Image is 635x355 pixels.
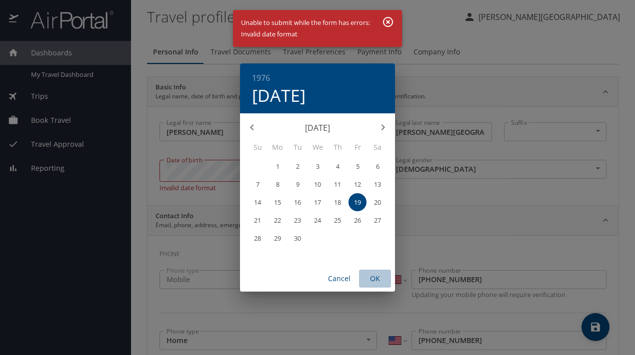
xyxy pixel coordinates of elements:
p: 21 [254,217,261,224]
button: 1 [268,157,286,175]
button: 8 [268,175,286,193]
p: 7 [256,181,259,188]
p: 11 [334,181,341,188]
button: 9 [288,175,306,193]
p: 22 [274,217,281,224]
p: 12 [354,181,361,188]
span: Mo [268,142,286,153]
p: 10 [314,181,321,188]
span: OK [363,273,387,285]
button: 19 [348,193,366,211]
button: 26 [348,211,366,229]
button: 18 [328,193,346,211]
button: 12 [348,175,366,193]
p: 18 [334,199,341,206]
p: 28 [254,235,261,242]
button: 5 [348,157,366,175]
p: 20 [374,199,381,206]
button: 23 [288,211,306,229]
span: Su [248,142,266,153]
div: Unable to submit while the form has errors: Invalid date format [241,13,370,44]
span: We [308,142,326,153]
button: 13 [368,175,386,193]
button: 25 [328,211,346,229]
p: 26 [354,217,361,224]
button: 24 [308,211,326,229]
button: OK [359,270,391,288]
button: Cancel [323,270,355,288]
p: 6 [376,163,379,170]
p: 16 [294,199,301,206]
p: 14 [254,199,261,206]
button: [DATE] [252,85,305,106]
p: 8 [276,181,279,188]
p: 5 [356,163,359,170]
p: 13 [374,181,381,188]
button: 28 [248,229,266,247]
button: 29 [268,229,286,247]
p: 30 [294,235,301,242]
span: Tu [288,142,306,153]
span: Fr [348,142,366,153]
p: 24 [314,217,321,224]
p: 15 [274,199,281,206]
p: 23 [294,217,301,224]
button: 2 [288,157,306,175]
p: [DATE] [264,122,371,134]
p: 4 [336,163,339,170]
p: 9 [296,181,299,188]
button: 10 [308,175,326,193]
button: 20 [368,193,386,211]
span: Th [328,142,346,153]
button: 22 [268,211,286,229]
p: 29 [274,235,281,242]
button: 1976 [252,71,270,85]
button: 6 [368,157,386,175]
span: Cancel [327,273,351,285]
p: 27 [374,217,381,224]
button: 16 [288,193,306,211]
button: 14 [248,193,266,211]
p: 19 [354,199,361,206]
button: 3 [308,157,326,175]
button: 27 [368,211,386,229]
button: 21 [248,211,266,229]
p: 2 [296,163,299,170]
p: 3 [316,163,319,170]
button: 30 [288,229,306,247]
button: 4 [328,157,346,175]
button: 17 [308,193,326,211]
button: 15 [268,193,286,211]
p: 25 [334,217,341,224]
p: 1 [276,163,279,170]
p: 17 [314,199,321,206]
button: 7 [248,175,266,193]
button: 11 [328,175,346,193]
span: Sa [368,142,386,153]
